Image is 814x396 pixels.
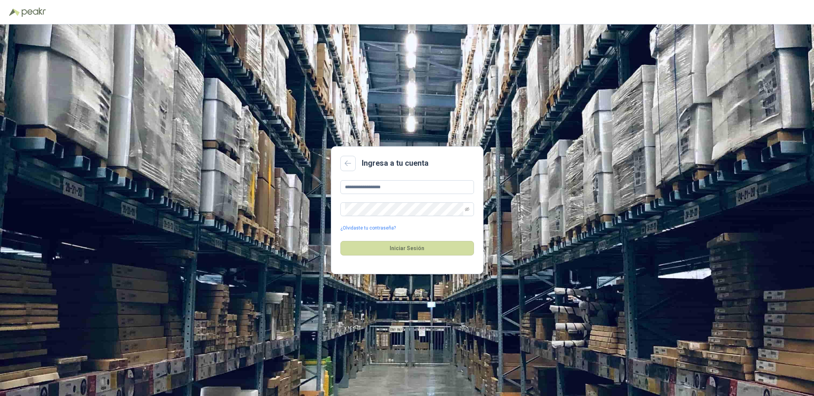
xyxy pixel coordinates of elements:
img: Peakr [21,8,46,17]
button: Iniciar Sesión [340,241,474,255]
span: eye-invisible [465,207,469,212]
img: Logo [9,8,20,16]
a: ¿Olvidaste tu contraseña? [340,225,396,232]
h2: Ingresa a tu cuenta [362,157,429,169]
